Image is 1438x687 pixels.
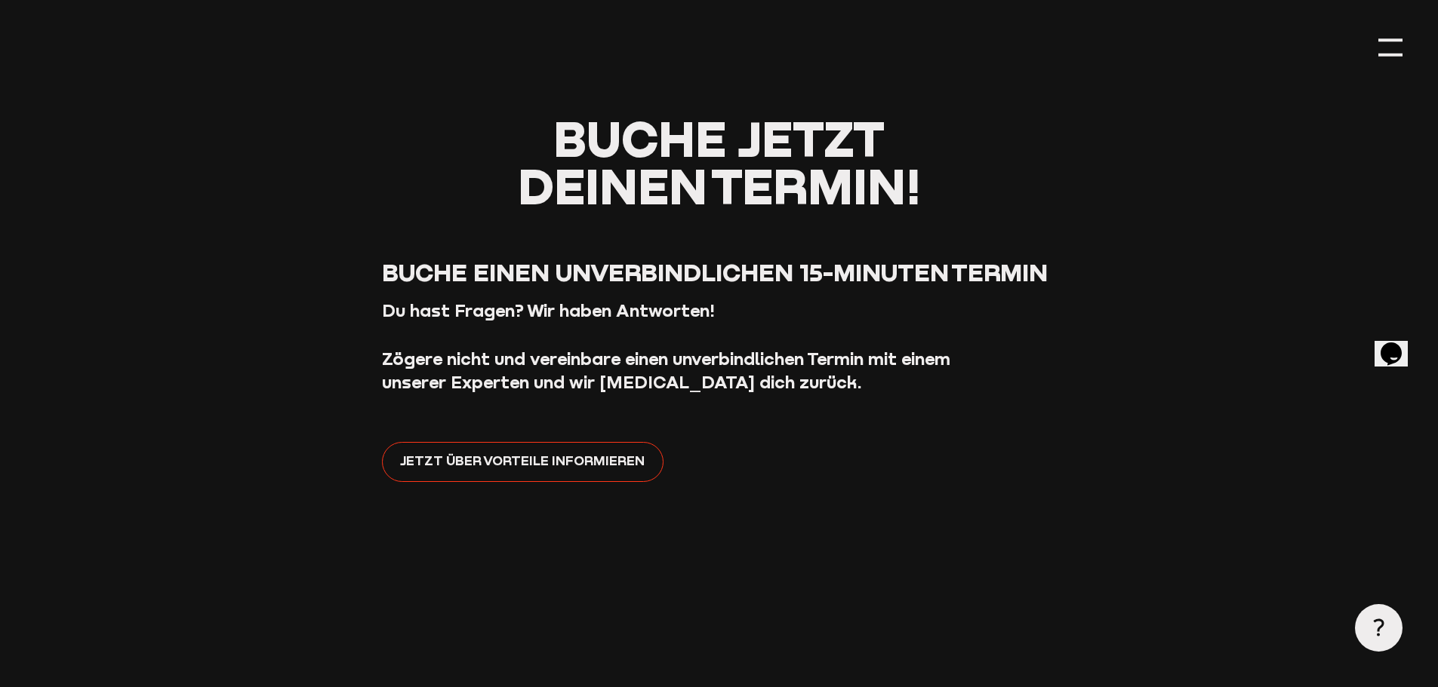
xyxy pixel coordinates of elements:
strong: Du hast Fragen? Wir haben Antworten! [382,300,715,320]
iframe: chat widget [1375,321,1423,367]
span: Buche jetzt deinen Termin! [518,109,920,215]
a: Jetzt über Vorteile informieren [382,442,664,482]
span: Jetzt über Vorteile informieren [400,450,645,471]
span: Buche einen unverbindlichen 15-Minuten Termin [382,257,1048,287]
strong: Zögere nicht und vereinbare einen unverbindlichen Termin mit einem unserer Experten und wir [MEDI... [382,348,950,393]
